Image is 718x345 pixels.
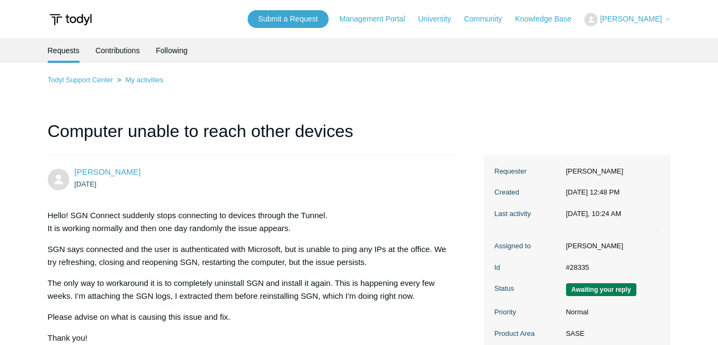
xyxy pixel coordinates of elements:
[600,15,662,23] span: [PERSON_NAME]
[495,166,561,177] dt: Requester
[339,13,416,25] a: Management Portal
[48,209,448,235] p: Hello! SGN Connect suddenly stops connecting to devices through the Tunnel. It is working normall...
[561,328,660,339] dd: SASE
[561,262,660,273] dd: #28335
[96,38,140,63] a: Contributions
[75,180,97,188] time: 09/23/2025, 12:48
[495,283,561,294] dt: Status
[418,13,461,25] a: University
[48,76,115,84] li: Todyl Support Center
[566,188,620,196] time: 09/23/2025, 12:48
[495,328,561,339] dt: Product Area
[561,166,660,177] dd: [PERSON_NAME]
[75,167,141,176] span: Isai Catalan
[495,187,561,198] dt: Created
[515,13,582,25] a: Knowledge Base
[125,76,163,84] a: My activities
[48,277,448,303] p: The only way to workaround it is to completely uninstall SGN and install it again. This is happen...
[495,241,561,251] dt: Assigned to
[584,13,670,26] button: [PERSON_NAME]
[75,167,141,176] a: [PERSON_NAME]
[48,10,93,30] img: Todyl Support Center Help Center home page
[248,10,329,28] a: Submit a Request
[48,311,448,324] p: Please advise on what is causing this issue and fix.
[566,210,621,218] time: 09/29/2025, 10:24
[48,243,448,269] p: SGN says connected and the user is authenticated with Microsoft, but is unable to ping any IPs at...
[495,262,561,273] dt: Id
[495,209,561,219] dt: Last activity
[566,283,636,296] span: We are waiting for you to respond
[561,307,660,318] dd: Normal
[156,38,187,63] a: Following
[48,118,459,155] h1: Computer unable to reach other devices
[48,76,113,84] a: Todyl Support Center
[115,76,163,84] li: My activities
[48,38,79,63] li: Requests
[495,307,561,318] dt: Priority
[48,332,448,344] p: Thank you!
[561,241,660,251] dd: [PERSON_NAME]
[464,13,513,25] a: Community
